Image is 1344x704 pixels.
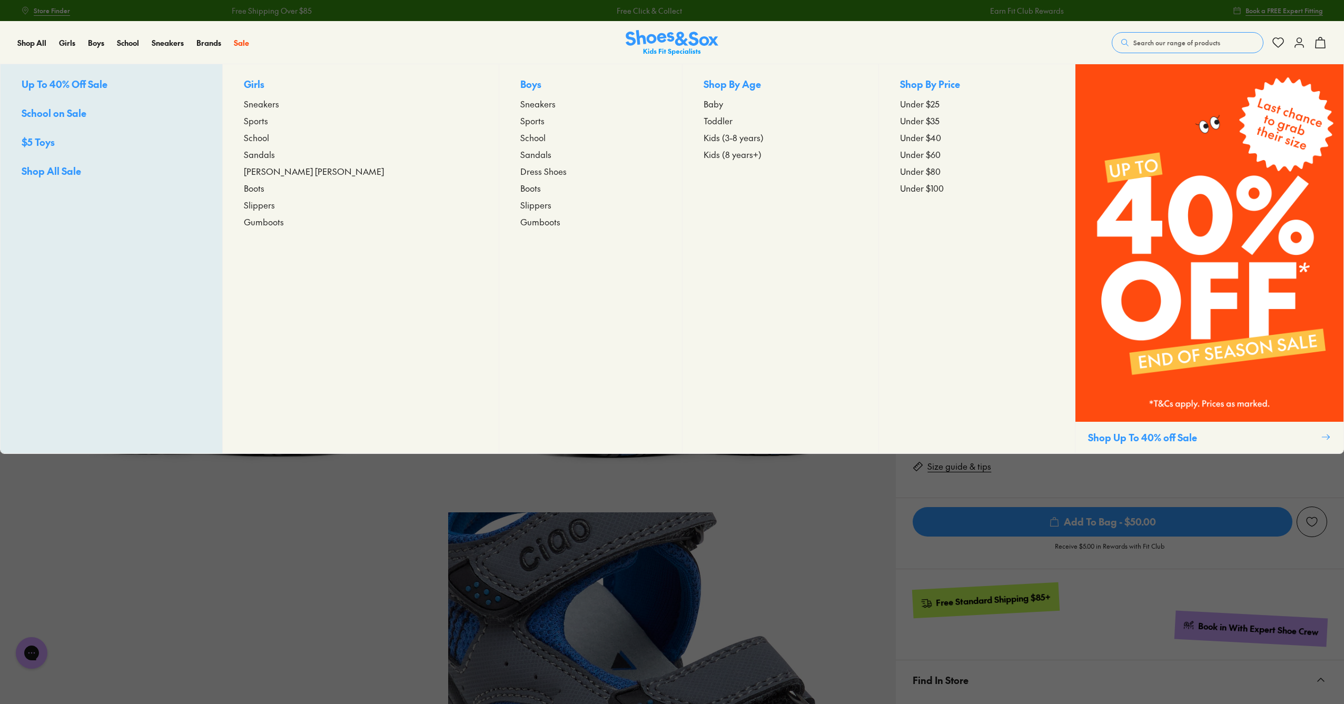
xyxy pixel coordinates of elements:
[900,114,1054,127] a: Under $35
[22,164,81,177] span: Shop All Sale
[152,37,184,48] a: Sneakers
[244,165,384,177] span: [PERSON_NAME] [PERSON_NAME]
[900,148,1054,161] a: Under $60
[1246,6,1323,15] span: Book a FREE Expert Fitting
[1075,64,1343,422] img: SNS_WEBASSETS_GRID_1080x1440_3.png
[704,131,764,144] span: Kids (3-8 years)
[520,114,660,127] a: Sports
[1133,38,1220,47] span: Search our range of products
[936,591,1051,608] div: Free Standard Shipping $85+
[244,182,264,194] span: Boots
[244,97,279,110] span: Sneakers
[987,5,1061,16] a: Earn Fit Club Rewards
[927,461,991,472] a: Size guide & tips
[22,77,201,93] a: Up To 40% Off Sale
[34,6,70,15] span: Store Finder
[704,114,733,127] span: Toddler
[17,37,46,48] a: Shop All
[704,77,857,93] p: Shop By Age
[520,199,551,211] span: Slippers
[520,215,660,228] a: Gumboots
[900,131,941,144] span: Under $40
[520,165,567,177] span: Dress Shoes
[912,582,1060,618] a: Free Standard Shipping $85+
[520,165,660,177] a: Dress Shoes
[704,97,723,110] span: Baby
[520,148,551,161] span: Sandals
[900,97,1054,110] a: Under $25
[22,135,201,151] a: $5 Toys
[520,77,660,93] p: Boys
[22,106,86,120] span: School on Sale
[11,633,53,672] iframe: Gorgias live chat messenger
[1075,64,1343,453] a: Shop Up To 40% off Sale
[520,148,660,161] a: Sandals
[244,131,478,144] a: School
[22,77,107,91] span: Up To 40% Off Sale
[244,114,478,127] a: Sports
[244,77,478,93] p: Girls
[244,215,478,228] a: Gumboots
[117,37,139,48] a: School
[913,507,1292,537] button: Add To Bag - $50.00
[520,97,660,110] a: Sneakers
[913,665,969,696] span: Find In Store
[244,97,478,110] a: Sneakers
[704,148,762,161] span: Kids (8 years+)
[21,1,70,20] a: Store Finder
[900,148,941,161] span: Under $60
[704,97,857,110] a: Baby
[22,106,201,122] a: School on Sale
[244,199,275,211] span: Slippers
[520,131,660,144] a: School
[1297,507,1327,537] button: Add to Wishlist
[520,182,541,194] span: Boots
[626,30,718,56] img: SNS_Logo_Responsive.svg
[520,199,660,211] a: Slippers
[244,148,478,161] a: Sandals
[900,165,941,177] span: Under $80
[900,114,940,127] span: Under $35
[59,37,75,48] a: Girls
[626,30,718,56] a: Shoes & Sox
[234,37,249,48] a: Sale
[704,131,857,144] a: Kids (3-8 years)
[614,5,679,16] a: Free Click & Collect
[22,164,201,180] a: Shop All Sale
[1112,32,1263,53] button: Search our range of products
[896,660,1344,700] button: Find In Store
[244,182,478,194] a: Boots
[88,37,104,48] a: Boys
[900,131,1054,144] a: Under $40
[244,165,478,177] a: [PERSON_NAME] [PERSON_NAME]
[900,97,940,110] span: Under $25
[196,37,221,48] a: Brands
[520,114,545,127] span: Sports
[1174,610,1328,647] a: Book in With Expert Shoe Crew
[22,135,55,148] span: $5 Toys
[244,199,478,211] a: Slippers
[1233,1,1323,20] a: Book a FREE Expert Fitting
[520,131,546,144] span: School
[244,131,269,144] span: School
[900,165,1054,177] a: Under $80
[1055,541,1164,560] p: Receive $5.00 in Rewards with Fit Club
[900,77,1054,93] p: Shop By Price
[520,97,556,110] span: Sneakers
[704,148,857,161] a: Kids (8 years+)
[900,182,1054,194] a: Under $100
[228,5,308,16] a: Free Shipping Over $85
[900,182,944,194] span: Under $100
[244,148,275,161] span: Sandals
[520,215,560,228] span: Gumboots
[704,114,857,127] a: Toddler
